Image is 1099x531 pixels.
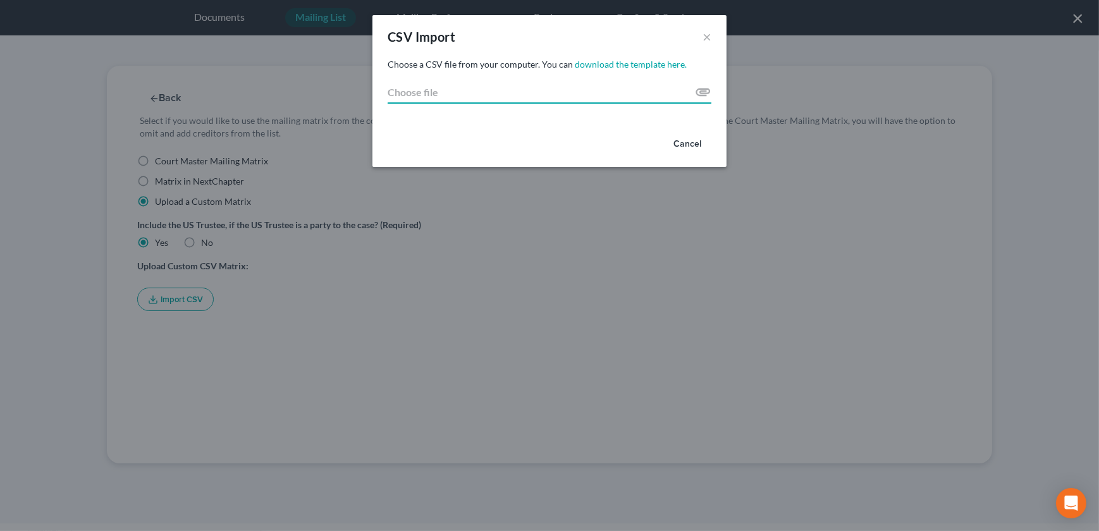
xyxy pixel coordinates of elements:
div: Open Intercom Messenger [1056,488,1086,518]
span: CSV Import [388,29,455,44]
button: × [703,29,711,44]
button: Cancel [663,131,711,157]
a: download the template here. [575,59,687,70]
span: Choose a CSV file from your computer. You can [388,59,573,70]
